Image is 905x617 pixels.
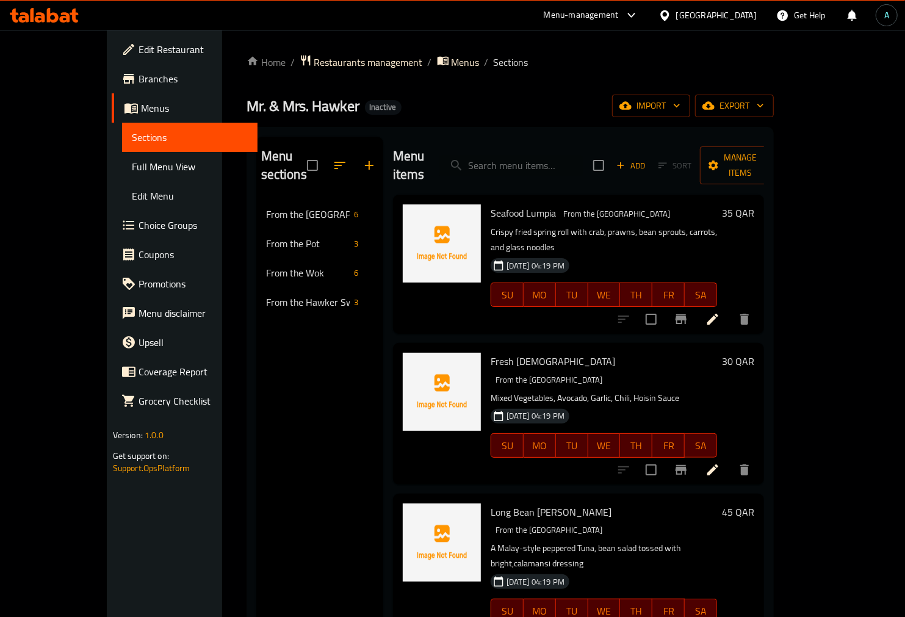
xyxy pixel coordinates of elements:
div: From the [GEOGRAPHIC_DATA]6 [256,200,383,229]
h2: Menu sections [261,147,307,184]
span: From the Wok [266,265,350,280]
div: From the Pot [266,236,350,251]
span: Inactive [365,102,402,112]
span: Promotions [139,276,248,291]
span: TH [625,286,647,304]
button: Branch-specific-item [666,305,696,334]
img: Fresh Popiah [403,353,481,431]
span: [DATE] 04:19 PM [502,576,569,588]
a: Restaurants management [300,54,423,70]
div: From the Pot3 [256,229,383,258]
span: Add item [611,156,651,175]
button: Manage items [700,146,782,184]
div: items [350,236,364,251]
a: Full Menu View [122,152,258,181]
a: Coupons [112,240,258,269]
button: FR [652,433,685,458]
span: Manage items [710,150,772,181]
span: Menu disclaimer [139,306,248,320]
span: Sections [494,55,528,70]
span: From the [GEOGRAPHIC_DATA] [266,207,350,222]
span: TH [625,437,647,455]
div: From the Garden City [491,523,607,538]
span: Select to update [638,457,664,483]
span: Edit Restaurant [139,42,248,57]
span: A [884,9,889,22]
span: Sort sections [325,151,355,180]
span: From the Hawker Sweet [266,295,350,309]
a: Edit menu item [705,312,720,327]
button: export [695,95,774,117]
button: TH [620,283,652,307]
span: Full Menu View [132,159,248,174]
button: import [612,95,690,117]
span: 3 [350,297,364,308]
a: Coverage Report [112,357,258,386]
a: Menus [112,93,258,123]
a: Home [247,55,286,70]
span: FR [657,286,680,304]
button: WE [588,283,621,307]
div: [GEOGRAPHIC_DATA] [676,9,757,22]
span: import [622,98,680,114]
div: From the Garden City [491,372,607,387]
div: From the Garden City [266,207,350,222]
span: Choice Groups [139,218,248,233]
span: From the [GEOGRAPHIC_DATA] [491,373,607,387]
span: Edit Menu [132,189,248,203]
button: SA [685,283,717,307]
a: Grocery Checklist [112,386,258,416]
h2: Menu items [393,147,425,184]
span: 6 [350,267,364,279]
button: MO [524,433,556,458]
a: Edit Menu [122,181,258,211]
div: From the Garden City [558,207,675,222]
a: Promotions [112,269,258,298]
h6: 30 QAR [722,353,754,370]
span: 1.0.0 [145,427,164,443]
span: TU [561,437,583,455]
div: Inactive [365,100,402,115]
span: Restaurants management [314,55,423,70]
span: MO [528,286,551,304]
span: SU [496,286,519,304]
p: Mixed Vegetables, Avocado, Garlic, Chili, Hoisin Sauce [491,391,718,406]
span: Select section [586,153,611,178]
span: Get support on: [113,448,169,464]
span: Seafood Lumpia [491,204,556,222]
span: Select to update [638,306,664,332]
span: 3 [350,238,364,250]
button: SA [685,433,717,458]
span: [DATE] 04:19 PM [502,260,569,272]
nav: breadcrumb [247,54,774,70]
a: Support.OpsPlatform [113,460,190,476]
span: Menus [141,101,248,115]
span: [DATE] 04:19 PM [502,410,569,422]
div: Menu-management [544,8,619,23]
li: / [290,55,295,70]
button: SU [491,433,524,458]
span: Mr. & Mrs. Hawker [247,92,360,120]
span: Long Bean [PERSON_NAME] [491,503,611,521]
input: search [439,155,583,176]
span: Select section first [651,156,700,175]
img: Long Bean Ikan Kerabu [403,503,481,582]
span: FR [657,437,680,455]
li: / [428,55,432,70]
span: SA [690,286,712,304]
button: TU [556,433,588,458]
button: SU [491,283,524,307]
button: Branch-specific-item [666,455,696,485]
li: / [485,55,489,70]
span: WE [593,286,616,304]
div: From the Wok6 [256,258,383,287]
span: SA [690,437,712,455]
button: Add [611,156,651,175]
span: export [705,98,764,114]
button: Add section [355,151,384,180]
a: Upsell [112,328,258,357]
span: From the [GEOGRAPHIC_DATA] [558,207,675,221]
span: Version: [113,427,143,443]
